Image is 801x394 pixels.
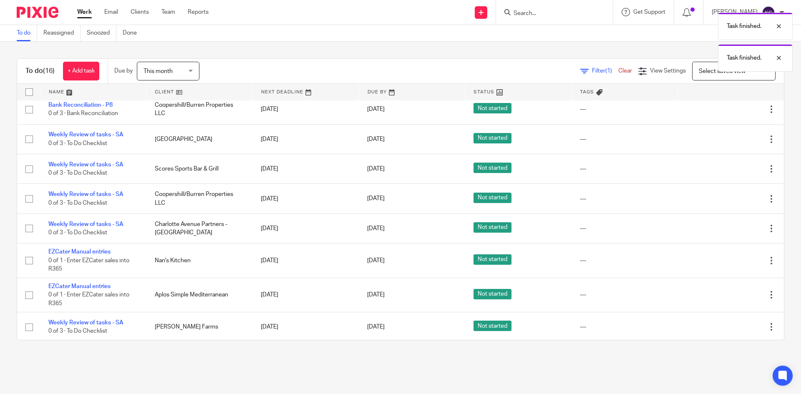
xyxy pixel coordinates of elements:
[252,243,359,278] td: [DATE]
[43,25,81,41] a: Reassigned
[474,254,511,265] span: Not started
[188,8,209,16] a: Reports
[580,90,594,94] span: Tags
[161,8,175,16] a: Team
[146,154,253,184] td: Scores Sports Bar & Grill
[48,191,123,197] a: Weekly Review of tasks - SA
[252,312,359,342] td: [DATE]
[43,68,55,74] span: (16)
[146,184,253,213] td: Coopershill/Burren Properties LLC
[474,133,511,143] span: Not started
[474,289,511,299] span: Not started
[367,258,385,264] span: [DATE]
[48,320,123,326] a: Weekly Review of tasks - SA
[580,256,670,265] div: ---
[17,7,58,18] img: Pixie
[48,170,107,176] span: 0 of 3 · To Do Checklist
[474,321,511,331] span: Not started
[252,184,359,213] td: [DATE]
[367,166,385,172] span: [DATE]
[17,25,37,41] a: To do
[144,68,173,74] span: This month
[727,54,761,62] p: Task finished.
[727,22,761,30] p: Task finished.
[104,8,118,16] a: Email
[367,292,385,298] span: [DATE]
[252,95,359,124] td: [DATE]
[48,258,129,272] span: 0 of 1 · Enter EZCater sales into R365
[252,154,359,184] td: [DATE]
[580,105,670,113] div: ---
[762,6,775,19] img: svg%3E
[146,278,253,312] td: Aplos Simple Mediterranean
[48,132,123,138] a: Weekly Review of tasks - SA
[580,291,670,299] div: ---
[48,284,111,289] a: EZCater Manual entries
[367,324,385,330] span: [DATE]
[580,224,670,233] div: ---
[48,200,107,206] span: 0 of 3 · To Do Checklist
[252,213,359,243] td: [DATE]
[367,196,385,202] span: [DATE]
[48,162,123,168] a: Weekly Review of tasks - SA
[48,111,118,117] span: 0 of 3 · Bank Reconciliation
[580,323,670,331] div: ---
[474,163,511,173] span: Not started
[367,226,385,231] span: [DATE]
[367,106,385,112] span: [DATE]
[48,102,113,108] a: Bank Reconciliation - P8
[48,230,107,236] span: 0 of 3 · To Do Checklist
[146,124,253,154] td: [GEOGRAPHIC_DATA]
[367,136,385,142] span: [DATE]
[87,25,116,41] a: Snoozed
[48,329,107,334] span: 0 of 3 · To Do Checklist
[699,68,746,74] span: Select saved view
[48,249,111,255] a: EZCater Manual entries
[131,8,149,16] a: Clients
[252,124,359,154] td: [DATE]
[146,312,253,342] td: [PERSON_NAME] Farms
[474,222,511,233] span: Not started
[474,103,511,113] span: Not started
[48,141,107,146] span: 0 of 3 · To Do Checklist
[114,67,133,75] p: Due by
[474,193,511,203] span: Not started
[146,95,253,124] td: Coopershill/Burren Properties LLC
[25,67,55,75] h1: To do
[63,62,99,80] a: + Add task
[77,8,92,16] a: Work
[48,292,129,306] span: 0 of 1 · Enter EZCater sales into R365
[580,165,670,173] div: ---
[146,243,253,278] td: Nan's Kitchen
[48,221,123,227] a: Weekly Review of tasks - SA
[580,195,670,203] div: ---
[580,135,670,143] div: ---
[123,25,143,41] a: Done
[146,213,253,243] td: Charlotte Avenue Partners - [GEOGRAPHIC_DATA]
[252,278,359,312] td: [DATE]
